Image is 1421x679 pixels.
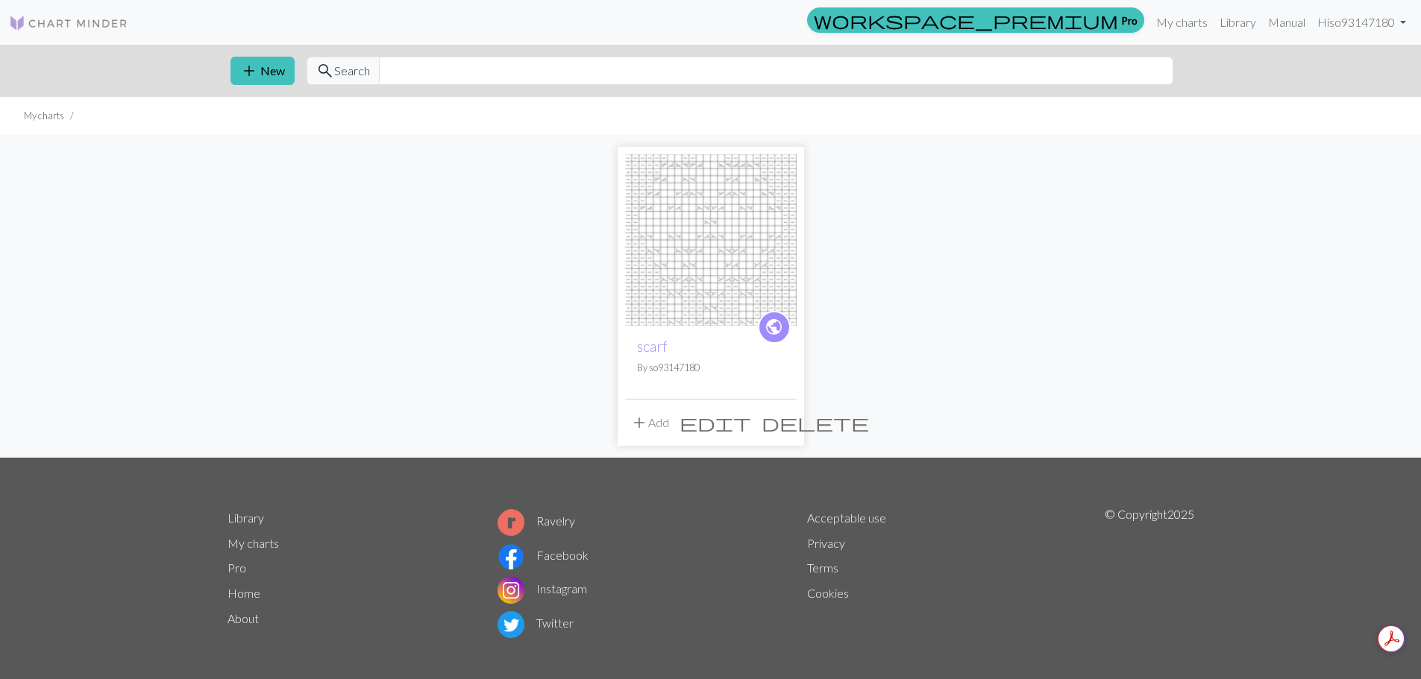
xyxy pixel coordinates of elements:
span: add [240,60,258,81]
span: public [765,315,783,338]
a: Hiso93147180 [1311,7,1412,37]
button: Add [625,408,674,437]
li: My charts [24,109,64,123]
img: Ravelry logo [498,509,524,536]
a: scarf [625,231,797,245]
a: scarf [637,338,667,355]
a: My charts [1150,7,1214,37]
span: add [630,412,648,433]
span: edit [680,412,751,433]
a: About [228,611,259,625]
p: By so93147180 [637,361,785,375]
a: Terms [807,560,838,575]
a: Library [1214,7,1262,37]
a: Privacy [807,536,845,550]
a: My charts [228,536,279,550]
img: Facebook logo [498,543,524,570]
img: Logo [9,14,128,32]
span: search [316,60,334,81]
span: Search [334,62,370,80]
span: workspace_premium [814,10,1118,31]
a: Cookies [807,586,849,600]
span: delete [762,412,869,433]
a: public [758,311,791,344]
p: © Copyright 2025 [1105,505,1194,641]
i: Edit [680,414,751,432]
button: Edit [674,408,756,437]
a: Manual [1262,7,1311,37]
a: Pro [807,7,1144,33]
a: Twitter [498,616,574,630]
img: scarf [625,154,797,326]
a: Pro [228,560,246,575]
a: Acceptable use [807,511,886,525]
i: public [765,312,783,342]
button: New [230,57,295,85]
a: Instagram [498,581,587,596]
a: Facebook [498,548,589,562]
a: Library [228,511,264,525]
a: Ravelry [498,514,575,528]
img: Instagram logo [498,577,524,604]
button: Delete [756,408,874,437]
img: Twitter logo [498,611,524,638]
a: Home [228,586,260,600]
